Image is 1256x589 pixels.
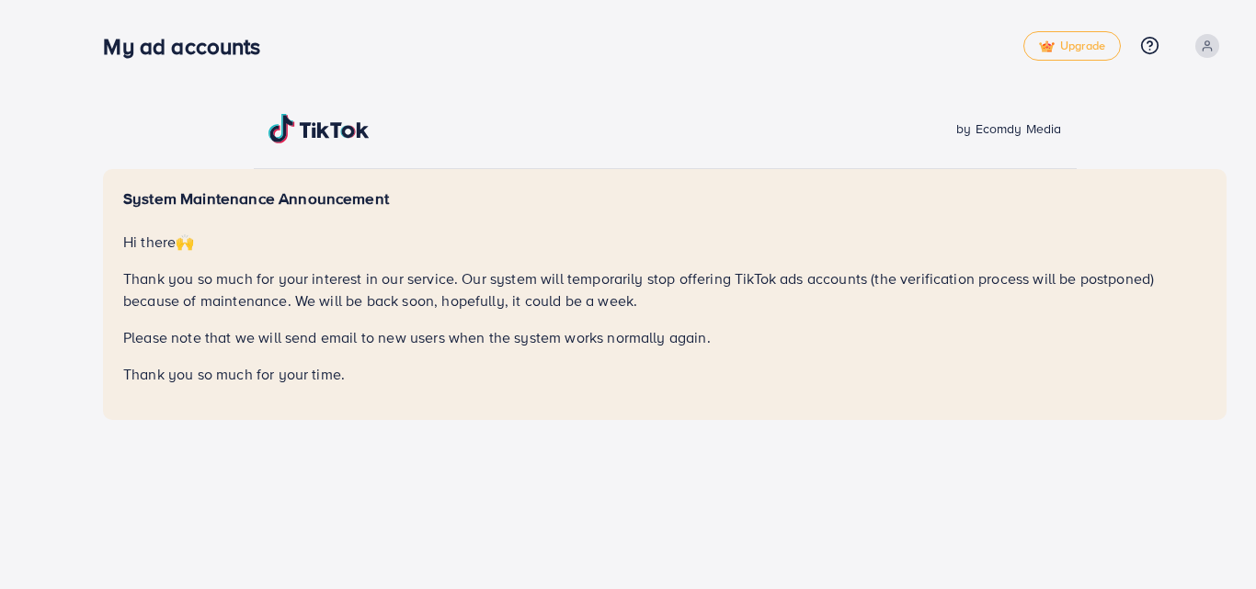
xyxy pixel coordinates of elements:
[123,363,1206,385] p: Thank you so much for your time.
[1039,40,1105,53] span: Upgrade
[1023,31,1121,61] a: tickUpgrade
[176,232,194,252] span: 🙌
[123,231,1206,253] p: Hi there
[103,33,275,60] h3: My ad accounts
[123,189,1206,209] h5: System Maintenance Announcement
[268,114,370,143] img: TikTok
[1039,40,1055,53] img: tick
[123,326,1206,348] p: Please note that we will send email to new users when the system works normally again.
[123,267,1206,311] p: Thank you so much for your interest in our service. Our system will temporarily stop offering Tik...
[956,119,1061,138] span: by Ecomdy Media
